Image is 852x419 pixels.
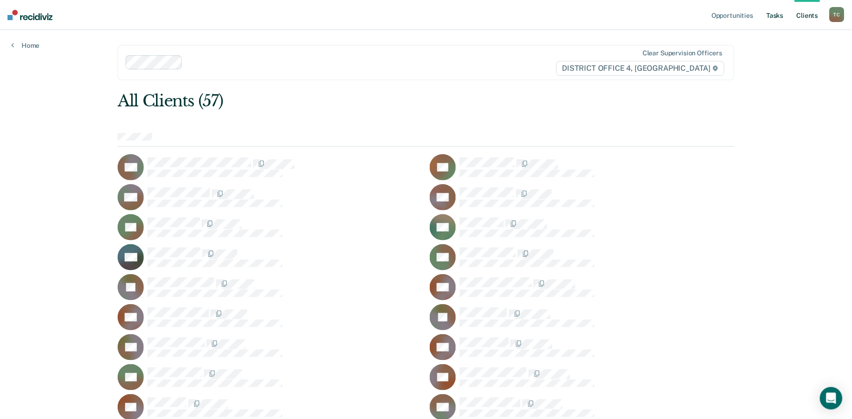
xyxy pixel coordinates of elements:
button: TC [830,7,845,22]
div: Open Intercom Messenger [820,387,843,410]
a: Home [11,41,39,50]
div: Clear supervision officers [643,49,722,57]
span: DISTRICT OFFICE 4, [GEOGRAPHIC_DATA] [556,61,725,76]
div: T C [830,7,845,22]
img: Recidiviz [7,10,52,20]
div: All Clients (57) [118,91,611,111]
